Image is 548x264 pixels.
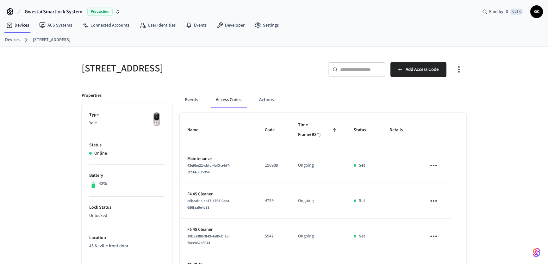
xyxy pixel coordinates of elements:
[89,142,165,149] p: Status
[181,20,212,31] a: Events
[359,162,365,169] p: Set
[530,5,543,18] button: GC
[25,8,82,15] span: Gwestai Smartlock System
[187,198,230,210] span: e6baafda-ca17-4764-9aea-686faa9e4c83
[359,233,365,240] p: Set
[354,125,374,135] span: Status
[1,20,34,31] a: Devices
[187,156,250,162] p: Maintenance
[94,150,107,157] p: Online
[265,162,283,169] p: 198989
[290,183,346,219] td: Ongoing
[34,20,77,31] a: ACS Systems
[489,9,508,15] span: Find by ID
[298,120,339,140] span: Time Frame(BST)
[89,235,165,241] p: Location
[33,37,70,43] a: [STREET_ADDRESS]
[82,92,102,99] p: Properties
[187,125,207,135] span: Name
[389,125,411,135] span: Details
[212,20,250,31] a: Developer
[187,163,230,175] span: 43e9be22-cbfd-4af3-a4d7-3fd445025956
[89,120,165,126] p: Yale
[359,198,365,204] p: Set
[5,37,20,43] a: Devices
[254,92,279,107] button: Actions
[290,148,346,183] td: Ongoing
[531,6,542,17] span: GC
[510,9,523,15] span: Ctrl K
[77,20,134,31] a: Connected Accounts
[89,204,165,211] p: Lock Status
[89,243,165,249] p: 45 Neville front door
[187,226,250,233] p: F5 45 Cleaner
[250,20,284,31] a: Settings
[533,248,540,258] img: SeamLogoGradient.69752ec5.svg
[134,20,181,31] a: User Identities
[477,6,528,17] div: Find by IDCtrl K
[187,191,250,198] p: F4 45 Cleaner
[290,219,346,254] td: Ongoing
[211,92,246,107] button: Access Codes
[82,62,270,75] h5: [STREET_ADDRESS]
[89,112,165,118] p: Type
[265,125,283,135] span: Code
[149,112,165,127] img: Yale Assure Touchscreen Wifi Smart Lock, Satin Nickel, Front
[265,198,283,204] p: 4729
[89,212,165,219] p: Unlocked
[406,65,439,74] span: Add Access Code
[390,62,446,77] button: Add Access Code
[89,172,165,179] p: Battery
[99,181,107,187] p: 42%
[180,92,203,107] button: Events
[187,234,230,246] span: 10b5a388-3f49-4e85-bfe5-78ce062a5044
[180,92,466,107] div: ant example
[87,8,113,16] span: Production
[265,233,283,240] p: 5947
